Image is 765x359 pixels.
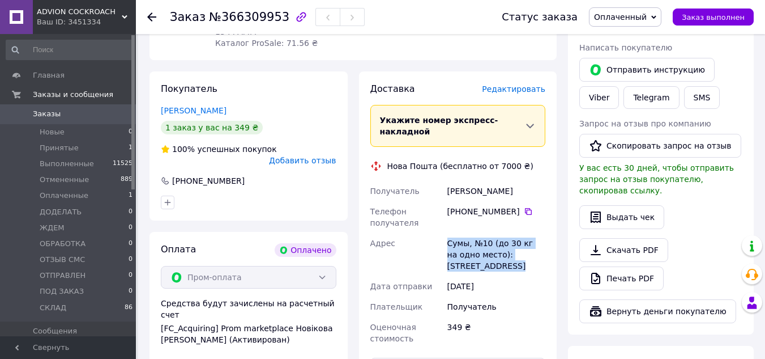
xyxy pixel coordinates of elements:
[129,286,133,297] span: 0
[40,159,94,169] span: Выполненные
[37,7,122,17] span: ADVION COCKROACH
[579,43,672,52] span: Написать покупателю
[33,70,65,81] span: Главная
[447,206,545,217] div: [PHONE_NUMBER]
[129,207,133,217] span: 0
[370,83,415,94] span: Доставка
[40,255,85,265] span: ОТЗЫВ СМС
[161,143,277,155] div: успешных покупок
[445,276,548,297] div: [DATE]
[579,299,736,323] button: Вернуть деньги покупателю
[370,302,423,311] span: Плательщик
[40,239,86,249] span: ОБРАБОТКА
[682,13,745,22] span: Заказ выполнен
[215,16,314,36] span: Артикул: 00115 ШПРИЦ 15 ГРАММ
[370,207,419,227] span: Телефон получателя
[40,175,89,185] span: Отмененные
[40,223,65,233] span: ЖДЕМ
[215,39,318,48] span: Каталог ProSale: 71.56 ₴
[579,119,711,128] span: Запрос на отзыв про компанию
[482,85,545,94] span: Редактировать
[129,223,133,233] span: 0
[40,127,65,137] span: Новые
[370,239,395,248] span: Адрес
[40,207,82,217] span: ДОДЕЛАТЬ
[37,17,136,27] div: Ваш ID: 3451334
[579,267,664,290] a: Печать PDF
[445,317,548,349] div: 349 ₴
[40,286,84,297] span: ПОД ЗАКАЗ
[33,109,61,119] span: Заказы
[33,326,77,336] span: Сообщения
[370,323,416,343] span: Оценочная стоимость
[384,161,536,172] div: Нова Пошта (бесплатно от 7000 ₴)
[579,205,664,229] button: Выдать чек
[171,175,246,187] div: [PHONE_NUMBER]
[121,175,133,185] span: 889
[40,191,88,201] span: Оплаченные
[445,233,548,276] div: Сумы, №10 (до 30 кг на одно место): [STREET_ADDRESS]
[445,181,548,201] div: [PERSON_NAME]
[129,271,133,281] span: 0
[579,163,734,195] span: У вас есть 30 дней, чтобы отправить запрос на отзыв покупателю, скопировав ссылку.
[370,282,433,291] span: Дата отправки
[673,9,754,26] button: Заказ выполнен
[129,127,133,137] span: 0
[623,86,679,109] a: Telegram
[161,121,263,134] div: 1 заказ у вас на 349 ₴
[40,303,66,313] span: СКЛАД
[579,86,619,109] a: Viber
[370,187,420,196] span: Получатель
[161,244,196,255] span: Оплата
[170,10,206,24] span: Заказ
[129,255,133,265] span: 0
[579,134,741,158] button: Скопировать запрос на отзыв
[129,239,133,249] span: 0
[113,159,133,169] span: 11525
[209,10,289,24] span: №366309953
[502,11,578,23] div: Статус заказа
[269,156,336,165] span: Добавить отзыв
[684,86,720,109] button: SMS
[579,238,668,262] a: Скачать PDF
[147,11,156,23] div: Вернуться назад
[129,143,133,153] span: 1
[161,83,217,94] span: Покупатель
[380,116,498,136] span: Укажите номер экспресс-накладной
[125,303,133,313] span: 86
[445,297,548,317] div: Получатель
[275,243,336,257] div: Оплачено
[161,298,336,345] div: Средства будут зачислены на расчетный счет
[172,145,195,154] span: 100%
[161,106,226,115] a: [PERSON_NAME]
[33,90,113,100] span: Заказы и сообщения
[161,323,336,345] div: [FC_Acquiring] Prom marketplace Новікова [PERSON_NAME] (Активирован)
[579,58,715,82] button: Отправить инструкцию
[40,143,79,153] span: Принятые
[40,271,86,281] span: ОТПРАВЛЕН
[6,40,134,60] input: Поиск
[594,12,647,22] span: Оплаченный
[129,191,133,201] span: 1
